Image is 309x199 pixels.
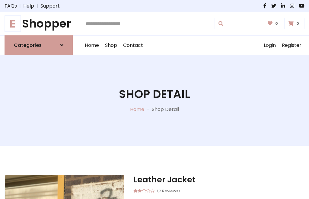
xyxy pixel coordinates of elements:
[102,36,120,55] a: Shop
[144,106,152,113] p: -
[295,21,301,26] span: 0
[5,15,21,32] span: E
[261,36,279,55] a: Login
[82,36,102,55] a: Home
[34,2,40,10] span: |
[5,17,73,31] a: EShopper
[130,106,144,113] a: Home
[119,87,190,101] h1: Shop Detail
[5,35,73,55] a: Categories
[152,106,179,113] p: Shop Detail
[5,17,73,31] h1: Shopper
[264,18,283,29] a: 0
[274,21,279,26] span: 0
[133,175,304,184] h3: Leather Jacket
[40,2,60,10] a: Support
[5,2,17,10] a: FAQs
[284,18,304,29] a: 0
[157,187,180,194] small: (2 Reviews)
[14,42,42,48] h6: Categories
[120,36,146,55] a: Contact
[23,2,34,10] a: Help
[279,36,304,55] a: Register
[17,2,23,10] span: |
